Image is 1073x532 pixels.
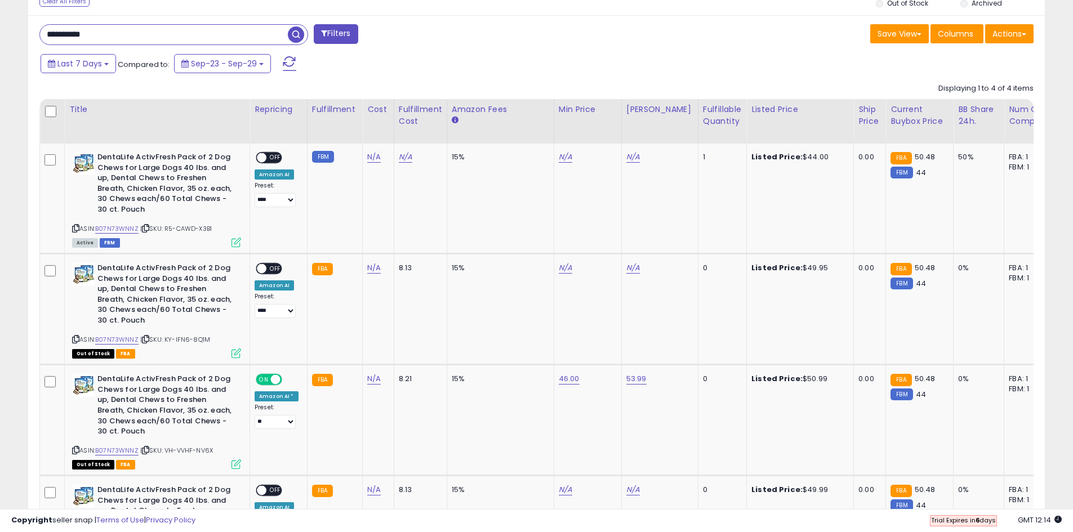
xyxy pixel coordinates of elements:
div: Amazon AI [255,280,294,290]
div: seller snap | | [11,515,195,526]
span: OFF [266,264,284,274]
div: 8.21 [399,374,438,384]
b: Listed Price: [751,151,803,162]
a: B07N73WNNZ [95,446,139,455]
button: Last 7 Days [41,54,116,73]
span: FBA [116,460,135,470]
a: B07N73WNNZ [95,335,139,345]
span: | SKU: KY-IFN6-8Q1M [140,335,210,344]
a: N/A [399,151,412,163]
div: BB Share 24h. [958,104,999,127]
div: Preset: [255,182,299,207]
small: FBM [891,167,912,178]
div: FBA: 1 [1009,485,1046,495]
a: Privacy Policy [146,515,195,525]
span: 44 [916,389,926,400]
div: Current Buybox Price [891,104,949,127]
b: DentaLife ActivFresh Pack of 2 Dog Chews for Large Dogs 40 lbs. and up, Dental Chews to Freshen B... [97,263,234,328]
div: Fulfillable Quantity [703,104,742,127]
span: 44 [916,278,926,289]
div: Amazon AI [255,169,294,180]
div: Cost [367,104,389,115]
div: Title [69,104,245,115]
div: ASIN: [72,263,241,357]
div: 1 [703,152,738,162]
img: 51pk0Nen7kL._SL40_.jpg [72,485,95,507]
div: Min Price [559,104,617,115]
span: Last 7 Days [57,58,102,69]
div: Amazon Fees [452,104,549,115]
div: Fulfillment [312,104,358,115]
div: Amazon AI * [255,391,299,401]
div: 0 [703,485,738,495]
div: 50% [958,152,995,162]
span: OFF [266,486,284,495]
div: 0.00 [858,374,877,384]
div: ASIN: [72,374,241,468]
span: | SKU: R5-CAWD-X3B1 [140,224,212,233]
small: FBA [312,485,333,497]
b: Listed Price: [751,262,803,273]
div: Preset: [255,293,299,318]
div: 0.00 [858,263,877,273]
a: N/A [367,484,381,495]
div: $50.99 [751,374,845,384]
span: OFF [266,153,284,163]
span: 50.48 [915,151,936,162]
small: FBM [312,151,334,163]
span: All listings that are currently out of stock and unavailable for purchase on Amazon [72,460,114,470]
div: Listed Price [751,104,849,115]
div: 15% [452,374,545,384]
img: 51pk0Nen7kL._SL40_.jpg [72,152,95,175]
small: FBM [891,388,912,400]
button: Save View [870,24,929,43]
span: 44 [916,167,926,178]
small: FBA [891,152,911,164]
a: N/A [367,151,381,163]
div: Displaying 1 to 4 of 4 items [938,83,1034,94]
div: 0.00 [858,485,877,495]
img: 51pk0Nen7kL._SL40_.jpg [72,263,95,285]
div: Repricing [255,104,302,115]
b: DentaLife ActivFresh Pack of 2 Dog Chews for Large Dogs 40 lbs. and up, Dental Chews to Freshen B... [97,152,234,217]
button: Sep-23 - Sep-29 [174,54,271,73]
span: Compared to: [118,59,170,70]
span: FBA [116,349,135,359]
div: $44.00 [751,152,845,162]
small: FBA [891,374,911,386]
span: FBM [100,238,120,248]
small: Amazon Fees. [452,115,458,126]
div: Fulfillment Cost [399,104,442,127]
span: All listings currently available for purchase on Amazon [72,238,98,248]
span: Sep-23 - Sep-29 [191,58,257,69]
small: FBA [312,374,333,386]
img: 51pk0Nen7kL._SL40_.jpg [72,374,95,396]
span: ON [257,375,271,385]
b: DentaLife ActivFresh Pack of 2 Dog Chews for Large Dogs 40 lbs. and up, Dental Chews to Freshen B... [97,374,234,439]
a: N/A [367,373,381,385]
div: FBM: 1 [1009,495,1046,505]
div: 8.13 [399,485,438,495]
a: N/A [626,151,640,163]
span: | SKU: VH-VVHF-NV6X [140,446,213,455]
a: B07N73WNNZ [95,224,139,234]
div: 15% [452,263,545,273]
span: All listings that are currently out of stock and unavailable for purchase on Amazon [72,349,114,359]
span: 50.48 [915,484,936,495]
small: FBM [891,278,912,289]
div: 15% [452,485,545,495]
small: FBA [312,263,333,275]
div: 0% [958,263,995,273]
span: 50.48 [915,373,936,384]
div: FBA: 1 [1009,263,1046,273]
div: 0 [703,263,738,273]
a: N/A [559,262,572,274]
div: Num of Comp. [1009,104,1050,127]
a: N/A [559,484,572,495]
strong: Copyright [11,515,52,525]
button: Actions [985,24,1034,43]
div: 0.00 [858,152,877,162]
span: Trial Expires in days [931,516,996,525]
div: [PERSON_NAME] [626,104,693,115]
a: N/A [367,262,381,274]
